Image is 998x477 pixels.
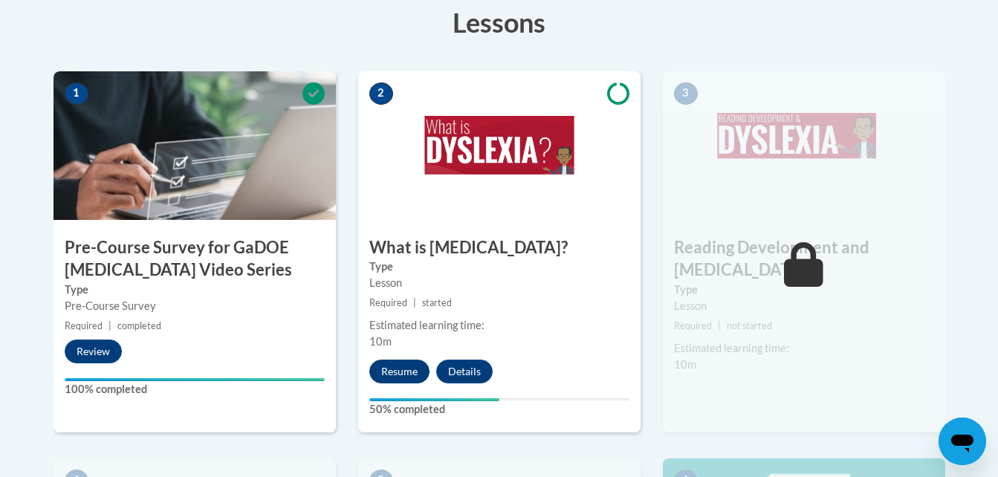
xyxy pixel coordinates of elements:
label: Type [65,282,325,298]
label: Type [369,259,629,275]
span: 10m [369,335,392,348]
button: Details [436,360,493,383]
span: | [108,320,111,331]
h3: Pre-Course Survey for GaDOE [MEDICAL_DATA] Video Series [54,236,336,282]
div: Pre-Course Survey [65,298,325,314]
span: | [413,297,416,308]
label: 100% completed [65,381,325,397]
span: | [718,320,721,331]
iframe: Button to launch messaging window [939,418,986,465]
div: Lesson [369,275,629,291]
button: Resume [369,360,430,383]
div: Your progress [65,378,325,381]
h3: What is [MEDICAL_DATA]? [358,236,641,259]
span: not started [727,320,772,331]
span: Required [674,320,712,331]
div: Your progress [369,398,499,401]
h3: Reading Development and [MEDICAL_DATA] [663,236,945,282]
div: Estimated learning time: [674,340,934,357]
span: started [422,297,452,308]
img: Course Image [663,71,945,220]
div: Estimated learning time: [369,317,629,334]
label: 50% completed [369,401,629,418]
div: Lesson [674,298,934,314]
span: Required [65,320,103,331]
span: Required [369,297,407,308]
label: Type [674,282,934,298]
span: 3 [674,82,698,105]
span: 10m [674,358,696,371]
span: 1 [65,82,88,105]
img: Course Image [358,71,641,220]
img: Course Image [54,71,336,220]
h3: Lessons [54,4,945,41]
span: 2 [369,82,393,105]
span: completed [117,320,161,331]
button: Review [65,340,122,363]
